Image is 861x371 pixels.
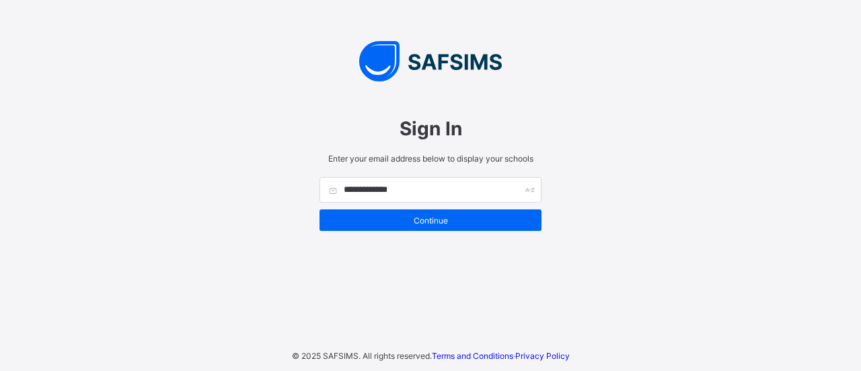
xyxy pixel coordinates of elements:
img: SAFSIMS Logo [306,41,555,81]
span: · [432,351,570,361]
a: Terms and Conditions [432,351,513,361]
span: © 2025 SAFSIMS. All rights reserved. [292,351,432,361]
span: Enter your email address below to display your schools [320,154,541,164]
span: Sign In [320,117,541,140]
span: Continue [330,215,531,226]
a: Privacy Policy [515,351,570,361]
